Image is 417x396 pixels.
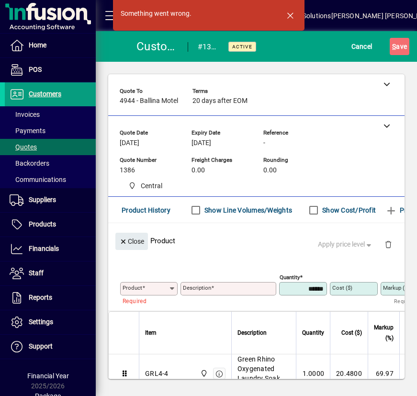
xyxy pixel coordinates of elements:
[29,245,59,252] span: Financials
[203,205,292,215] label: Show Line Volumes/Weights
[29,66,42,73] span: POS
[141,181,162,191] span: Central
[198,368,209,379] span: Central
[377,233,400,256] button: Delete
[5,188,96,212] a: Suppliers
[5,106,96,123] a: Invoices
[118,202,174,219] button: Product History
[314,236,377,253] button: Apply price level
[237,354,290,393] span: Green Rhino Oxygenated Laundry Soak Powder
[124,180,166,192] span: Central
[29,269,44,277] span: Staff
[392,39,407,54] span: ave
[120,139,139,147] span: [DATE]
[377,240,400,249] app-page-header-button: Delete
[390,38,409,55] button: Save
[392,43,396,50] span: S
[192,167,205,174] span: 0.00
[5,171,96,188] a: Communications
[383,284,410,291] mat-label: Markup (%)
[5,139,96,155] a: Quotes
[27,372,69,380] span: Financial Year
[183,284,211,291] mat-label: Description
[332,284,352,291] mat-label: Cost ($)
[368,354,399,393] td: 69.97
[5,261,96,285] a: Staff
[320,205,376,215] label: Show Cost/Profit
[10,127,45,135] span: Payments
[237,328,267,338] span: Description
[5,286,96,310] a: Reports
[5,123,96,139] a: Payments
[145,328,157,338] span: Item
[29,342,53,350] span: Support
[5,310,96,334] a: Settings
[5,34,96,57] a: Home
[5,335,96,359] a: Support
[374,322,394,343] span: Markup (%)
[29,318,53,326] span: Settings
[123,295,170,305] mat-error: Required
[302,328,324,338] span: Quantity
[29,294,52,301] span: Reports
[123,284,142,291] mat-label: Product
[280,274,300,281] mat-label: Quantity
[29,196,56,204] span: Suppliers
[341,328,362,338] span: Cost ($)
[122,203,170,218] span: Product History
[120,157,177,163] span: Quote number
[136,39,178,54] div: Customer Quote
[232,44,252,50] span: Active
[29,90,61,98] span: Customers
[10,111,40,118] span: Invoices
[29,41,46,49] span: Home
[120,167,135,174] span: 1386
[330,354,368,393] td: 20.4800
[5,237,96,261] a: Financials
[318,239,373,249] span: Apply price level
[192,157,249,163] span: Freight Charges
[192,97,248,105] span: 20 days after EOM
[10,176,66,183] span: Communications
[10,159,49,167] span: Backorders
[303,369,325,378] span: 1.0000
[120,97,178,105] span: 4944 - Ballina Motel
[10,143,37,151] span: Quotes
[198,39,216,55] div: #1386
[115,233,148,250] button: Close
[29,220,56,228] span: Products
[113,237,150,245] app-page-header-button: Close
[5,58,96,82] a: POS
[263,139,265,147] span: -
[5,213,96,237] a: Products
[351,39,372,54] span: Cancel
[349,38,375,55] button: Cancel
[145,369,169,378] div: GRL4-4
[119,234,144,249] span: Close
[108,223,405,258] div: Product
[192,139,211,147] span: [DATE]
[5,155,96,171] a: Backorders
[263,167,277,174] span: 0.00
[263,157,321,163] span: Rounding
